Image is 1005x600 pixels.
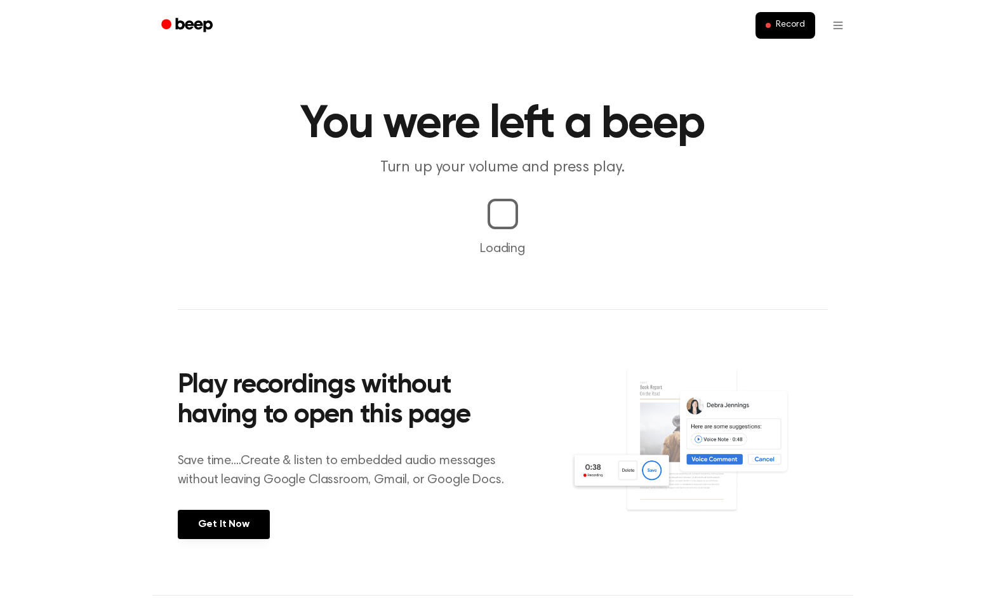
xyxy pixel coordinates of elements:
button: Record [755,12,815,39]
button: Open menu [823,10,853,41]
p: Save time....Create & listen to embedded audio messages without leaving Google Classroom, Gmail, ... [178,451,520,490]
p: Turn up your volume and press play. [259,157,747,178]
a: Get It Now [178,510,270,539]
p: Loading [15,239,990,258]
span: Record [776,20,804,31]
img: Voice Comments on Docs and Recording Widget [570,367,827,538]
h2: Play recordings without having to open this page [178,371,520,431]
a: Beep [152,13,224,38]
h1: You were left a beep [178,102,828,147]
